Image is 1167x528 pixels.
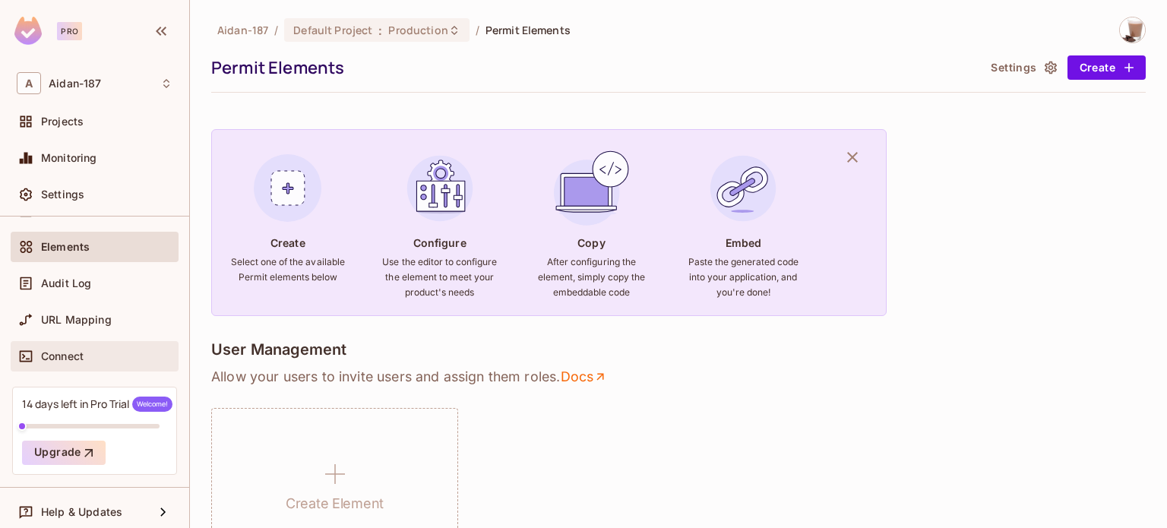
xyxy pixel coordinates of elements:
img: SReyMgAAAABJRU5ErkJggg== [14,17,42,45]
span: URL Mapping [41,314,112,326]
h6: Use the editor to configure the element to meet your product's needs [382,255,498,300]
div: Pro [57,22,82,40]
span: Connect [41,350,84,362]
h4: Copy [577,236,605,250]
span: Elements [41,241,90,253]
span: Permit Elements [485,23,571,37]
h6: Select one of the available Permit elements below [230,255,346,285]
h1: Create Element [286,492,384,515]
img: Embed Element [702,147,784,229]
h6: After configuring the element, simply copy the embeddable code [533,255,649,300]
h4: Embed [726,236,762,250]
span: Settings [41,188,84,201]
span: A [17,72,41,94]
h4: User Management [211,340,346,359]
button: Settings [985,55,1061,80]
span: Monitoring [41,152,97,164]
span: Help & Updates [41,506,122,518]
h4: Configure [413,236,466,250]
img: Copy Element [550,147,632,229]
li: / [274,23,278,37]
a: Docs [560,368,608,386]
span: Audit Log [41,277,91,289]
span: Default Project [293,23,372,37]
span: Projects [41,115,84,128]
h6: Paste the generated code into your application, and you're done! [685,255,801,300]
p: Allow your users to invite users and assign them roles . [211,368,1146,386]
span: Workspace: Aidan-187 [49,77,101,90]
span: Production [388,23,448,37]
button: Create [1067,55,1146,80]
h4: Create [270,236,305,250]
span: the active workspace [217,23,268,37]
img: Create Element [247,147,329,229]
div: 14 days left in Pro Trial [22,397,172,412]
img: Configure Element [399,147,481,229]
button: Upgrade [22,441,106,465]
div: Permit Elements [211,56,977,79]
span: : [378,24,383,36]
img: Aidan Rossi [1120,17,1145,43]
li: / [476,23,479,37]
span: Welcome! [132,397,172,412]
